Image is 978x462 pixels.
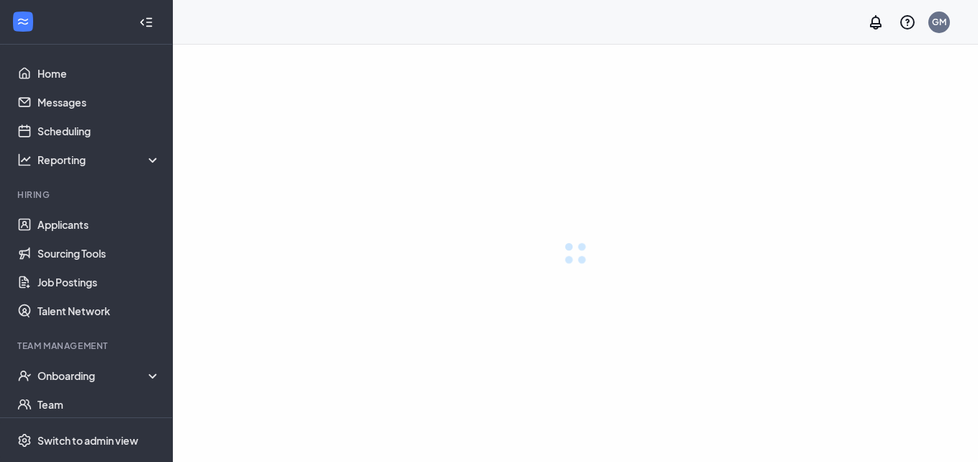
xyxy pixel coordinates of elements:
[16,14,30,29] svg: WorkstreamLogo
[139,15,153,30] svg: Collapse
[37,390,161,419] a: Team
[37,153,161,167] div: Reporting
[37,296,161,325] a: Talent Network
[17,153,32,167] svg: Analysis
[37,210,161,239] a: Applicants
[17,433,32,448] svg: Settings
[37,268,161,296] a: Job Postings
[37,59,161,88] a: Home
[37,117,161,145] a: Scheduling
[37,239,161,268] a: Sourcing Tools
[899,14,916,31] svg: QuestionInfo
[17,189,158,201] div: Hiring
[37,88,161,117] a: Messages
[37,368,161,383] div: Onboarding
[17,368,32,383] svg: UserCheck
[932,16,946,28] div: GM
[17,340,158,352] div: Team Management
[867,14,884,31] svg: Notifications
[37,433,138,448] div: Switch to admin view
